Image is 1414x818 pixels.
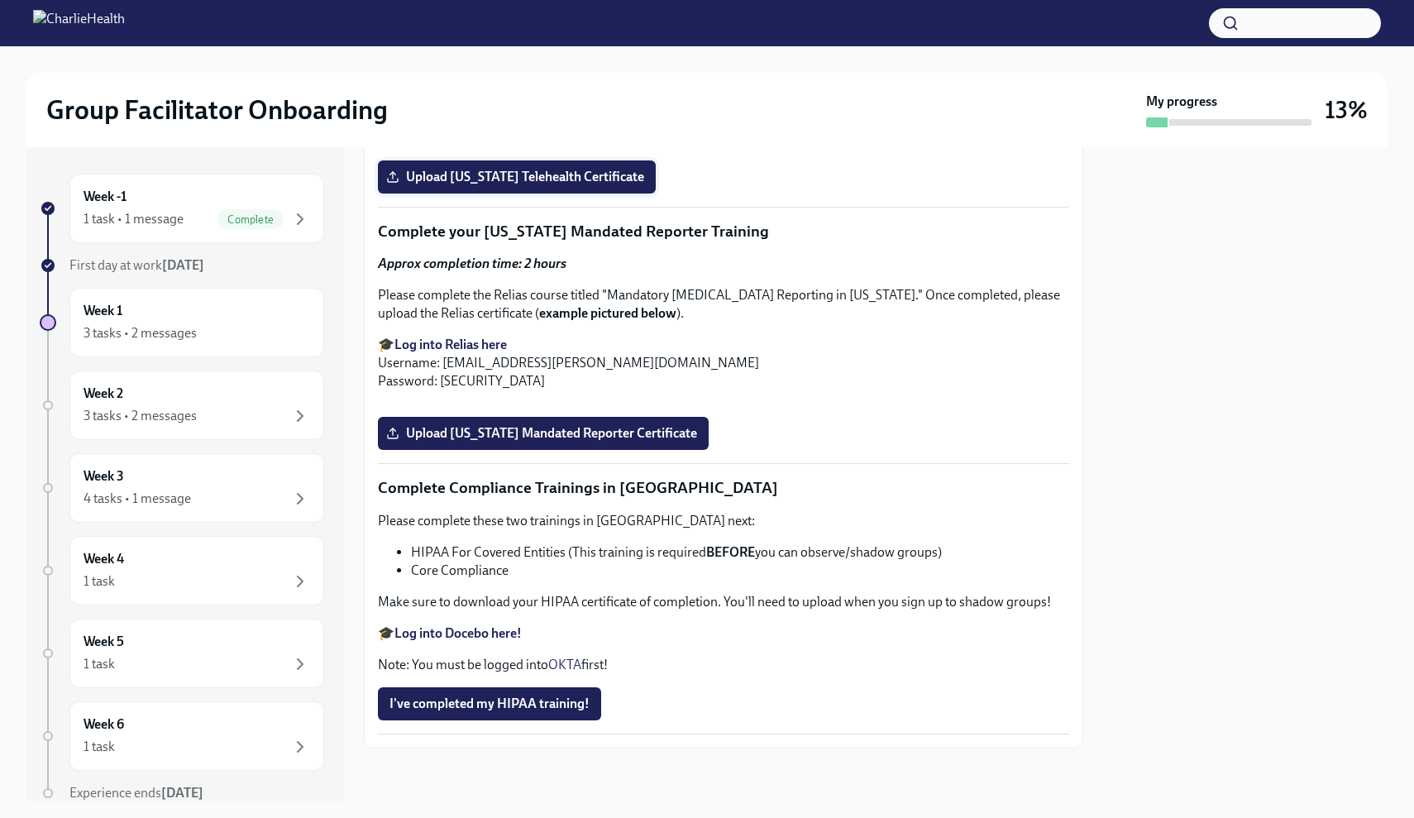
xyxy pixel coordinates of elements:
[706,544,755,560] strong: BEFORE
[84,655,115,673] div: 1 task
[84,715,124,734] h6: Week 6
[1325,95,1368,125] h3: 13%
[217,213,284,226] span: Complete
[378,256,566,271] strong: Approx completion time: 2 hours
[84,490,191,508] div: 4 tasks • 1 message
[378,656,1069,674] p: Note: You must be logged into first!
[378,687,601,720] button: I've completed my HIPAA training!
[378,221,1069,242] p: Complete your [US_STATE] Mandated Reporter Training
[539,305,676,321] strong: example pictured below
[394,337,507,352] a: Log into Relias here
[378,417,709,450] label: Upload [US_STATE] Mandated Reporter Certificate
[84,572,115,591] div: 1 task
[378,336,1069,390] p: 🎓 Username: [EMAIL_ADDRESS][PERSON_NAME][DOMAIN_NAME] Password: [SECURITY_DATA]
[40,453,324,523] a: Week 34 tasks • 1 message
[411,562,1069,580] li: Core Compliance
[84,210,184,228] div: 1 task • 1 message
[33,10,125,36] img: CharlieHealth
[84,385,123,403] h6: Week 2
[84,302,122,320] h6: Week 1
[378,512,1069,530] p: Please complete these two trainings in [GEOGRAPHIC_DATA] next:
[548,657,581,672] a: OKTA
[84,324,197,342] div: 3 tasks • 2 messages
[389,425,697,442] span: Upload [US_STATE] Mandated Reporter Certificate
[411,543,1069,562] li: HIPAA For Covered Entities (This training is required you can observe/shadow groups)
[84,467,124,486] h6: Week 3
[378,477,1069,499] p: Complete Compliance Trainings in [GEOGRAPHIC_DATA]
[1146,93,1217,111] strong: My progress
[389,696,590,712] span: I've completed my HIPAA training!
[40,371,324,440] a: Week 23 tasks • 2 messages
[378,593,1069,611] p: Make sure to download your HIPAA certificate of completion. You'll need to upload when you sign u...
[162,257,204,273] strong: [DATE]
[40,619,324,688] a: Week 51 task
[40,536,324,605] a: Week 41 task
[84,738,115,756] div: 1 task
[378,286,1069,323] p: Please complete the Relias course titled "Mandatory [MEDICAL_DATA] Reporting in [US_STATE]." Once...
[84,188,127,206] h6: Week -1
[84,550,124,568] h6: Week 4
[46,93,388,127] h2: Group Facilitator Onboarding
[389,169,644,185] span: Upload [US_STATE] Telehealth Certificate
[40,174,324,243] a: Week -11 task • 1 messageComplete
[378,624,1069,643] p: 🎓
[378,160,656,194] label: Upload [US_STATE] Telehealth Certificate
[69,257,204,273] span: First day at work
[69,785,203,801] span: Experience ends
[84,407,197,425] div: 3 tasks • 2 messages
[40,701,324,771] a: Week 61 task
[161,785,203,801] strong: [DATE]
[84,633,124,651] h6: Week 5
[40,288,324,357] a: Week 13 tasks • 2 messages
[40,256,324,275] a: First day at work[DATE]
[394,625,522,641] a: Log into Docebo here!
